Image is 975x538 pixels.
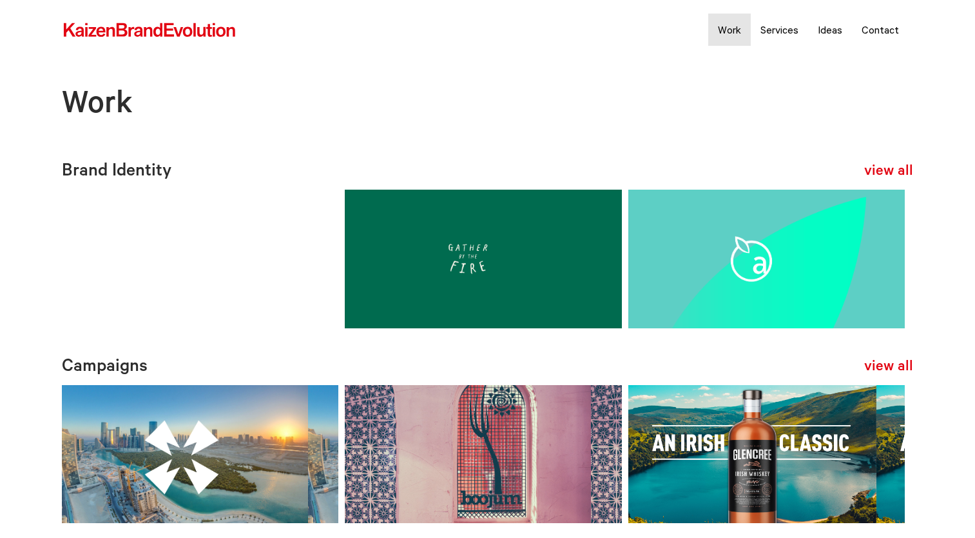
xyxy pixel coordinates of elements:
a: view all [864,357,913,379]
a: Ideas [808,14,852,46]
h2: Brand Identity [59,162,917,183]
a: Work [708,14,751,46]
a: Contact [852,14,909,46]
a: Services [751,14,808,46]
a: view all [864,162,913,183]
img: kbe_logo_new.svg [63,22,237,39]
h1: Work [59,88,917,126]
h2: Campaigns [59,357,917,379]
